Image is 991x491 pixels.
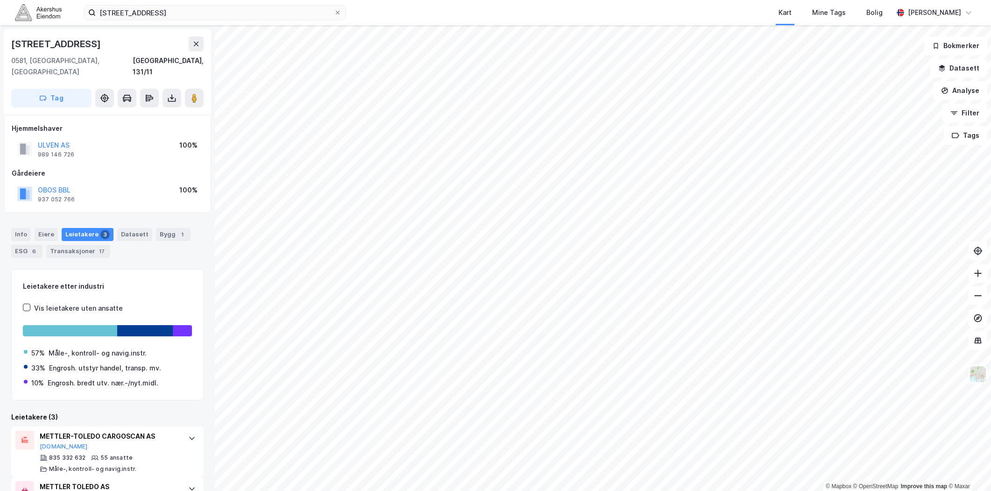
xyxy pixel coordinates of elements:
div: [STREET_ADDRESS] [11,36,103,51]
div: [PERSON_NAME] [908,7,961,18]
div: [GEOGRAPHIC_DATA], 131/11 [133,55,204,78]
div: 0581, [GEOGRAPHIC_DATA], [GEOGRAPHIC_DATA] [11,55,133,78]
div: Bygg [156,228,191,241]
div: 55 ansatte [100,454,133,462]
div: Transaksjoner [46,245,110,258]
button: Analyse [933,81,987,100]
div: Vis leietakere uten ansatte [34,303,123,314]
a: OpenStreetMap [853,483,899,490]
div: Leietakere etter industri [23,281,192,292]
div: Måle-, kontroll- og navig.instr. [49,348,147,359]
div: 17 [97,247,106,256]
div: Info [11,228,31,241]
div: Måle-, kontroll- og navig.instr. [49,465,136,473]
button: Filter [942,104,987,122]
div: Datasett [117,228,152,241]
div: 100% [179,140,198,151]
button: Bokmerker [924,36,987,55]
button: Datasett [930,59,987,78]
div: 6 [29,247,39,256]
button: Tags [944,126,987,145]
a: Improve this map [901,483,947,490]
div: 100% [179,185,198,196]
div: METTLER-TOLEDO CARGOSCAN AS [40,431,179,442]
div: Engrosh. bredt utv. nær.-/nyt.midl. [48,377,158,389]
div: 1 [177,230,187,239]
div: Gårdeiere [12,168,203,179]
div: 3 [100,230,110,239]
div: 989 146 726 [38,151,74,158]
div: 33% [31,363,45,374]
button: [DOMAIN_NAME] [40,443,88,450]
div: Leietakere (3) [11,412,204,423]
div: Leietakere [62,228,113,241]
div: 57% [31,348,45,359]
div: Engrosh. utstyr handel, transp. mv. [49,363,161,374]
div: Mine Tags [812,7,846,18]
div: Bolig [866,7,883,18]
div: Eiere [35,228,58,241]
div: 10% [31,377,44,389]
button: Tag [11,89,92,107]
input: Søk på adresse, matrikkel, gårdeiere, leietakere eller personer [96,6,334,20]
div: 937 052 766 [38,196,75,203]
iframe: Chat Widget [944,446,991,491]
div: 835 332 632 [49,454,85,462]
div: Kart [779,7,792,18]
img: akershus-eiendom-logo.9091f326c980b4bce74ccdd9f866810c.svg [15,4,62,21]
div: Hjemmelshaver [12,123,203,134]
div: Kontrollprogram for chat [944,446,991,491]
a: Mapbox [826,483,851,490]
img: Z [969,365,987,383]
div: ESG [11,245,42,258]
